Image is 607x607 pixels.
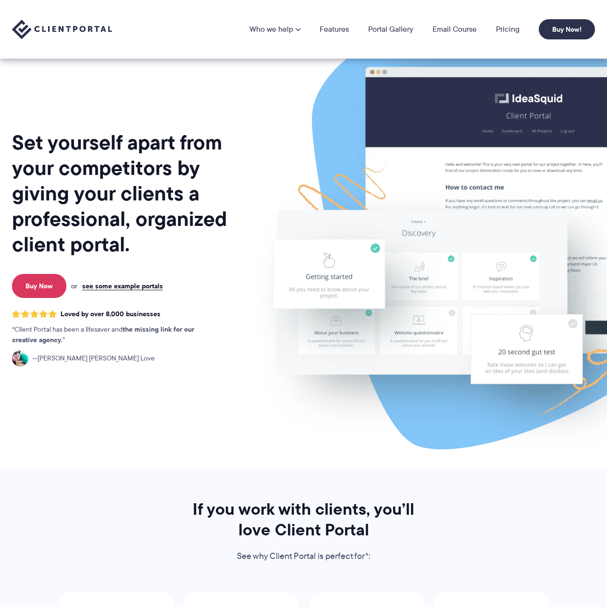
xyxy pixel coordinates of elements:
[82,282,163,290] a: see some example portals
[433,25,477,33] a: Email Course
[12,274,66,298] a: Buy Now
[12,130,245,257] h1: Set yourself apart from your competitors by giving your clients a professional, organized client ...
[180,549,428,564] p: See why Client Portal is perfect for*:
[368,25,413,33] a: Portal Gallery
[539,19,595,39] a: Buy Now!
[496,25,520,33] a: Pricing
[32,353,155,364] span: [PERSON_NAME] [PERSON_NAME] Love
[320,25,349,33] a: Features
[12,324,214,346] p: Client Portal has been a lifesaver and .
[71,282,77,290] span: or
[12,324,194,345] strong: the missing link for our creative agency
[180,499,428,540] h2: If you work with clients, you’ll love Client Portal
[249,25,300,33] a: Who we help
[61,310,161,318] span: Loved by over 8,000 businesses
